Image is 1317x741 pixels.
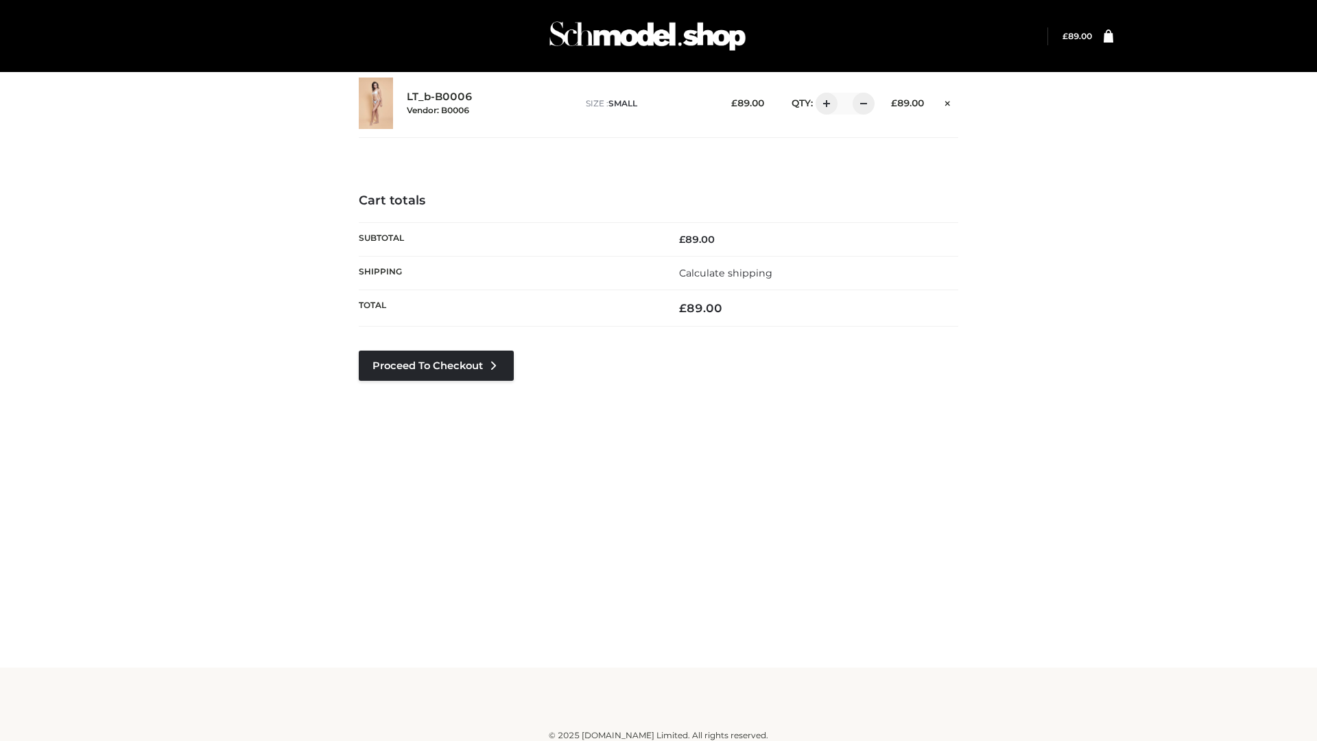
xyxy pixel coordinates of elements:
span: £ [1063,31,1068,41]
bdi: 89.00 [891,97,924,108]
a: LT_b-B0006 [407,91,473,104]
a: £89.00 [1063,31,1092,41]
a: Calculate shipping [679,267,772,279]
span: £ [891,97,897,108]
span: SMALL [608,98,637,108]
div: QTY: [778,93,870,115]
h4: Cart totals [359,193,958,209]
small: Vendor: B0006 [407,105,469,115]
bdi: 89.00 [679,301,722,315]
img: LT_b-B0006 - SMALL [359,78,393,129]
bdi: 89.00 [731,97,764,108]
a: Proceed to Checkout [359,351,514,381]
th: Shipping [359,256,658,290]
img: Schmodel Admin 964 [545,9,750,63]
span: £ [731,97,737,108]
span: £ [679,301,687,315]
bdi: 89.00 [1063,31,1092,41]
a: Remove this item [938,93,958,110]
th: Subtotal [359,222,658,256]
bdi: 89.00 [679,233,715,246]
th: Total [359,290,658,327]
span: £ [679,233,685,246]
p: size : [586,97,710,110]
